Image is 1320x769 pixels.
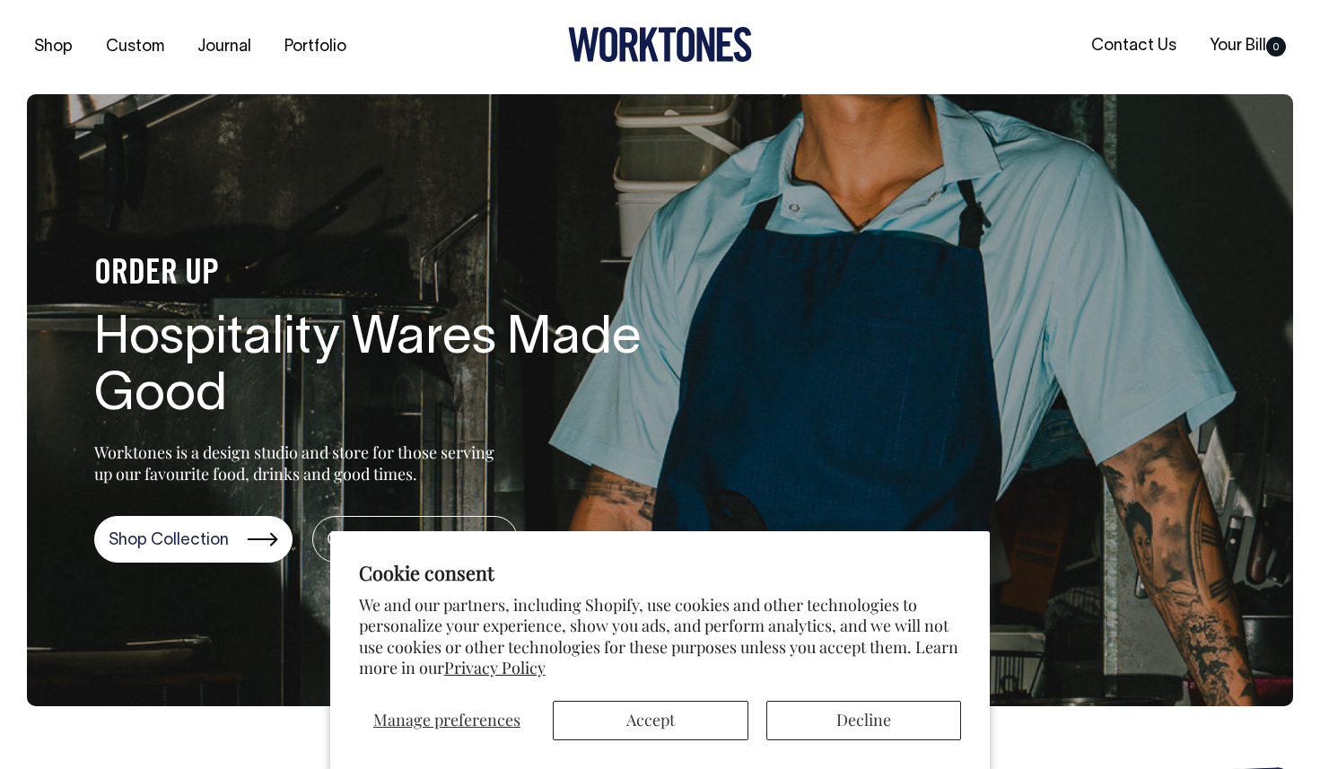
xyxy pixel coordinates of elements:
[94,311,669,426] h1: Hospitality Wares Made Good
[1202,31,1293,61] a: Your Bill0
[373,709,520,730] span: Manage preferences
[277,32,354,62] a: Portfolio
[27,32,80,62] a: Shop
[1266,37,1286,57] span: 0
[359,560,962,585] h2: Cookie consent
[359,701,535,740] button: Manage preferences
[766,701,962,740] button: Decline
[1084,31,1184,61] a: Contact Us
[553,701,748,740] button: Accept
[190,32,258,62] a: Journal
[359,595,962,679] p: We and our partners, including Shopify, use cookies and other technologies to personalize your ex...
[444,657,546,678] a: Privacy Policy
[94,516,293,563] a: Shop Collection
[94,441,503,485] p: Worktones is a design studio and store for those serving up our favourite food, drinks and good t...
[94,256,669,293] h4: ORDER UP
[312,516,518,563] a: Custom Services
[99,32,171,62] a: Custom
